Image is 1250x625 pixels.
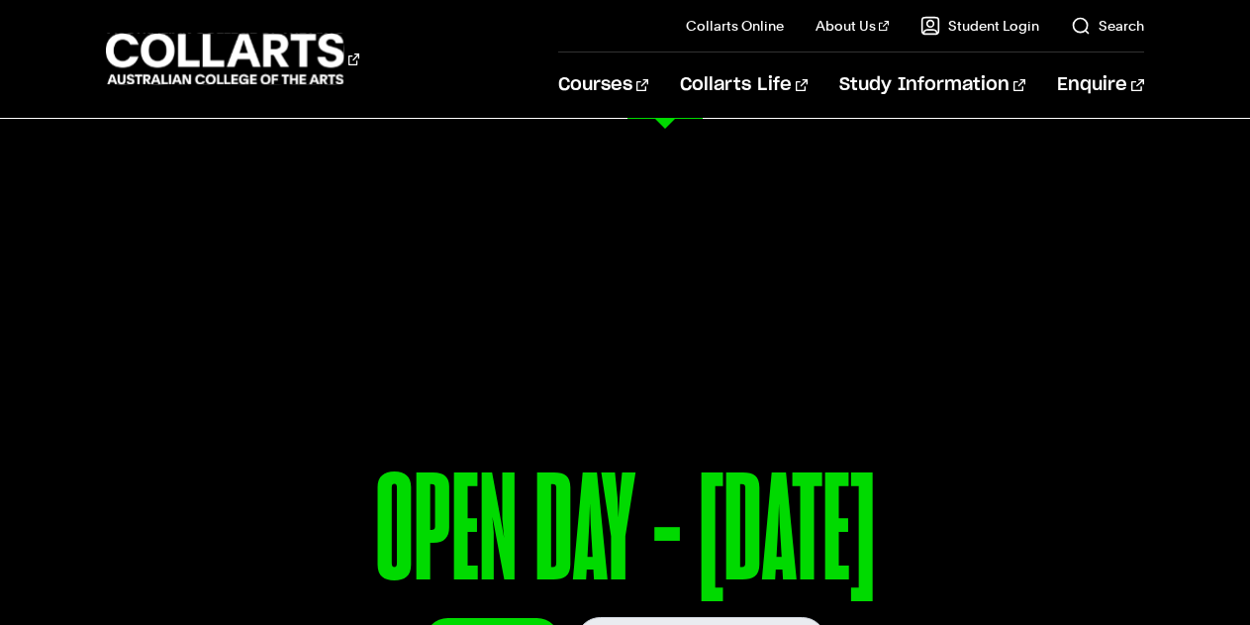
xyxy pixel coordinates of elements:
a: Collarts Online [686,16,784,36]
a: Courses [558,52,648,118]
a: Study Information [839,52,1025,118]
p: OPEN DAY - [DATE] [106,454,1143,617]
a: About Us [816,16,889,36]
a: Collarts Life [680,52,808,118]
a: Search [1071,16,1144,36]
a: Enquire [1057,52,1143,118]
a: Student Login [920,16,1039,36]
div: Go to homepage [106,31,359,87]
